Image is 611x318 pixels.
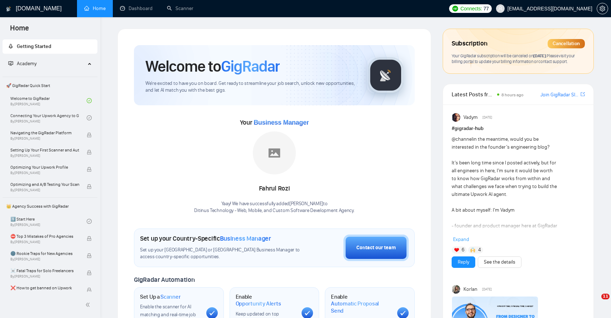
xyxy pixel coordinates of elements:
[470,247,475,252] img: 🙌
[10,181,79,188] span: Optimizing and A/B Testing Your Scanner for Better Results
[540,91,579,99] a: Join GigRadar Slack Community
[597,3,608,14] button: setting
[87,236,92,241] span: lock
[452,256,475,268] button: Reply
[3,78,97,93] span: 🚀 GigRadar Quick Start
[10,267,79,274] span: ☠️ Fatal Traps for Solo Freelancers
[343,235,409,261] button: Contact our team
[3,39,97,54] li: Getting Started
[454,247,459,252] img: ❤️
[10,257,79,261] span: By [PERSON_NAME]
[87,167,92,172] span: lock
[453,236,469,242] span: Expand
[253,131,296,174] img: placeholder.png
[478,246,481,254] span: 4
[452,125,585,132] h1: # gigradar-hub
[10,284,79,291] span: ❌ How to get banned on Upwork
[10,213,87,229] a: 1️⃣ Start HereBy[PERSON_NAME]
[581,91,585,98] a: export
[528,53,547,58] span: on
[3,199,97,213] span: 👑 Agency Success with GigRadar
[140,293,181,300] h1: Set Up a
[145,80,356,94] span: We're excited to have you on board. Get ready to streamline your job search, unlock new opportuni...
[220,235,271,242] span: Business Manager
[167,5,193,11] a: searchScanner
[452,285,461,294] img: Korlan
[484,258,515,266] a: See the details
[10,171,79,175] span: By [PERSON_NAME]
[10,250,79,257] span: 🌚 Rookie Traps for New Agencies
[368,57,404,93] img: gigradar-logo.png
[462,246,465,254] span: 6
[452,6,458,11] img: upwork-logo.png
[194,207,354,214] p: Ditinus Technology - Web, Mobile, and Custom Software Development Agency .
[240,119,309,126] span: Your
[254,119,309,126] span: Business Manager
[87,184,92,189] span: lock
[478,256,521,268] button: See the details
[581,91,585,97] span: export
[483,5,489,13] span: 77
[356,244,396,252] div: Contact our team
[140,247,301,260] span: Set up your [GEOGRAPHIC_DATA] or [GEOGRAPHIC_DATA] Business Manager to access country-specific op...
[194,201,354,214] div: Yaay! We have successfully added [PERSON_NAME] to
[87,253,92,258] span: lock
[8,44,13,49] span: rocket
[84,5,106,11] a: homeHome
[160,293,181,300] span: Scanner
[10,164,79,171] span: Optimizing Your Upwork Profile
[236,300,281,307] span: Opportunity Alerts
[452,90,495,99] span: Latest Posts from the GigRadar Community
[145,57,280,76] h1: Welcome to
[10,274,79,279] span: By [PERSON_NAME]
[87,150,92,155] span: lock
[458,258,469,266] a: Reply
[452,113,461,122] img: Vadym
[10,93,87,109] a: Welcome to GigRadarBy[PERSON_NAME]
[87,115,92,120] span: check-circle
[87,270,92,275] span: lock
[548,39,585,48] div: Cancellation
[10,291,79,296] span: By [PERSON_NAME]
[236,293,296,307] h1: Enable
[460,5,482,13] span: Connects:
[10,188,79,192] span: By [PERSON_NAME]
[134,276,194,284] span: GigRadar Automation
[452,136,473,142] span: @channel
[10,154,79,158] span: By [PERSON_NAME]
[533,53,547,58] span: [DATE] .
[10,146,79,154] span: Setting Up Your First Scanner and Auto-Bidder
[10,110,87,126] a: Connecting Your Upwork Agency to GigRadarBy[PERSON_NAME]
[87,288,92,293] span: lock
[120,5,153,11] a: dashboardDashboard
[194,183,354,195] div: Fahrul Rozi
[498,6,503,11] span: user
[17,43,51,49] span: Getting Started
[597,6,608,11] span: setting
[597,6,608,11] a: setting
[331,293,391,314] h1: Enable
[601,294,610,299] span: 11
[85,301,92,308] span: double-left
[501,92,524,97] span: 8 hours ago
[17,61,37,67] span: Academy
[10,129,79,136] span: Navigating the GigRadar Platform
[587,294,604,311] iframe: Intercom live chat
[8,61,37,67] span: Academy
[463,285,477,293] span: Korlan
[8,61,13,66] span: fund-projection-screen
[452,38,487,50] span: Subscription
[87,132,92,138] span: lock
[482,286,492,293] span: [DATE]
[140,235,271,242] h1: Set up your Country-Specific
[4,23,35,38] span: Home
[482,114,492,121] span: [DATE]
[221,57,280,76] span: GigRadar
[463,114,478,121] span: Vadym
[331,300,391,314] span: Automatic Proposal Send
[87,219,92,224] span: check-circle
[10,233,79,240] span: ⛔ Top 3 Mistakes of Pro Agencies
[452,53,575,64] span: Your GigRadar subscription will be canceled Please visit your billing portal to update your billi...
[10,240,79,244] span: By [PERSON_NAME]
[6,3,11,15] img: logo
